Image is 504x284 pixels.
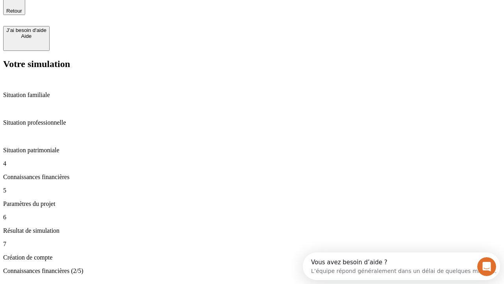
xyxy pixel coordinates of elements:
div: Ouvrir le Messenger Intercom [3,3,217,25]
h2: Votre simulation [3,59,501,69]
div: L’équipe répond généralement dans un délai de quelques minutes. [8,13,194,21]
button: J’ai besoin d'aideAide [3,26,50,51]
div: J’ai besoin d'aide [6,27,46,33]
p: Paramètres du projet [3,200,501,207]
p: 7 [3,241,501,248]
iframe: Intercom live chat [477,257,496,276]
span: Retour [6,8,22,14]
p: Situation familiale [3,92,501,99]
iframe: Intercom live chat discovery launcher [303,252,500,280]
p: 4 [3,160,501,167]
div: Aide [6,33,46,39]
p: Connaissances financières [3,174,501,181]
p: 5 [3,187,501,194]
div: Vous avez besoin d’aide ? [8,7,194,13]
p: Connaissances financières (2/5) [3,267,501,275]
p: Situation patrimoniale [3,147,501,154]
p: Création de compte [3,254,501,261]
p: Situation professionnelle [3,119,501,126]
p: 6 [3,214,501,221]
p: Résultat de simulation [3,227,501,234]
